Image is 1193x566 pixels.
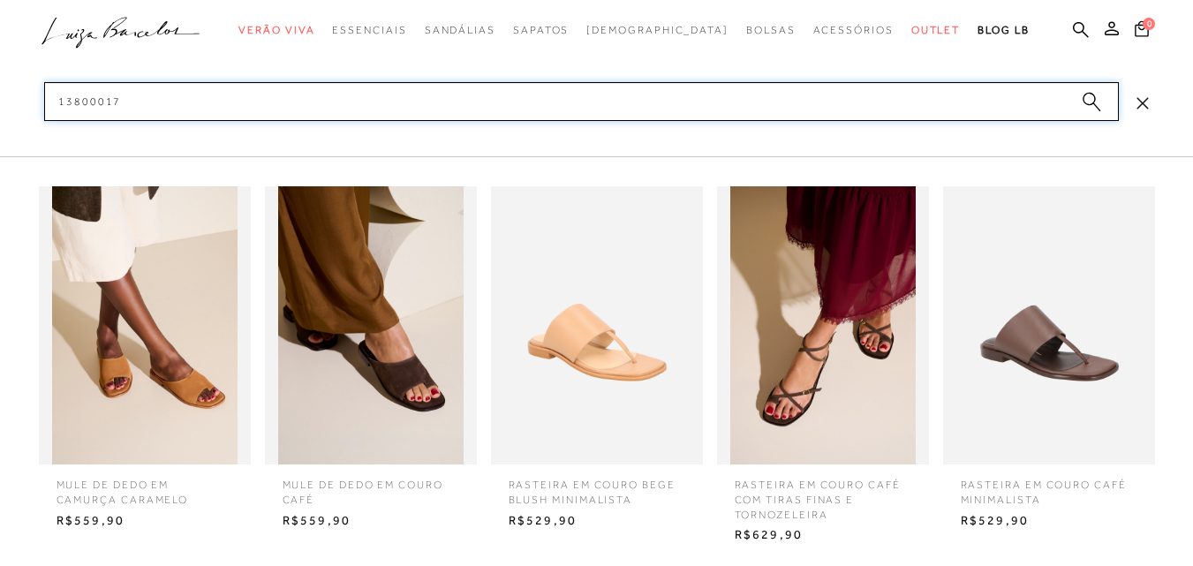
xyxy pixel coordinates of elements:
span: RASTEIRA EM COURO CAFÉ COM TIRAS FINAS E TORNOZELEIRA [721,464,925,522]
a: categoryNavScreenReaderText [425,14,495,47]
span: 0 [1143,18,1155,30]
img: MULE DE DEDO EM COURO CAFÉ [265,186,477,464]
a: categoryNavScreenReaderText [513,14,569,47]
span: R$629,90 [721,522,925,548]
img: RASTEIRA EM COURO BEGE BLUSH MINIMALISTA [491,186,703,464]
span: R$559,90 [269,508,472,534]
span: RASTEIRA EM COURO CAFÉ MINIMALISTA [948,464,1151,508]
a: categoryNavScreenReaderText [332,14,406,47]
span: [DEMOGRAPHIC_DATA] [586,24,729,36]
span: BLOG LB [978,24,1029,36]
a: BLOG LB [978,14,1029,47]
input: Buscar. [44,82,1119,121]
span: Acessórios [813,24,894,36]
img: RASTEIRA EM COURO CAFÉ COM TIRAS FINAS E TORNOZELEIRA [717,186,929,464]
span: Bolsas [746,24,796,36]
img: MULE DE DEDO EM CAMURÇA CARAMELO [39,186,251,464]
a: RASTEIRA EM COURO BEGE BLUSH MINIMALISTA RASTEIRA EM COURO BEGE BLUSH MINIMALISTA R$529,90 [487,186,707,533]
a: categoryNavScreenReaderText [813,14,894,47]
a: categoryNavScreenReaderText [911,14,961,47]
img: RASTEIRA EM COURO CAFÉ MINIMALISTA [943,186,1155,464]
span: MULE DE DEDO EM CAMURÇA CARAMELO [43,464,246,508]
span: Outlet [911,24,961,36]
span: Essenciais [332,24,406,36]
a: RASTEIRA EM COURO CAFÉ COM TIRAS FINAS E TORNOZELEIRA RASTEIRA EM COURO CAFÉ COM TIRAS FINAS E TO... [713,186,933,548]
span: R$559,90 [43,508,246,534]
button: 0 [1129,19,1154,43]
span: Verão Viva [238,24,314,36]
span: RASTEIRA EM COURO BEGE BLUSH MINIMALISTA [495,464,698,508]
a: categoryNavScreenReaderText [746,14,796,47]
a: categoryNavScreenReaderText [238,14,314,47]
span: MULE DE DEDO EM COURO CAFÉ [269,464,472,508]
a: MULE DE DEDO EM CAMURÇA CARAMELO MULE DE DEDO EM CAMURÇA CARAMELO R$559,90 [34,186,255,533]
a: MULE DE DEDO EM COURO CAFÉ MULE DE DEDO EM COURO CAFÉ R$559,90 [260,186,481,533]
span: Sandálias [425,24,495,36]
a: noSubCategoriesText [586,14,729,47]
span: R$529,90 [948,508,1151,534]
span: Sapatos [513,24,569,36]
span: R$529,90 [495,508,698,534]
a: RASTEIRA EM COURO CAFÉ MINIMALISTA RASTEIRA EM COURO CAFÉ MINIMALISTA R$529,90 [939,186,1159,533]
